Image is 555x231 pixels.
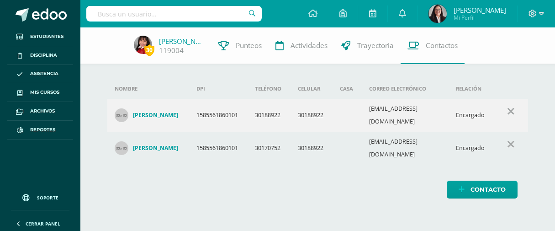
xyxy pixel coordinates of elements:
input: Busca un usuario... [86,6,262,21]
a: Asistencia [7,65,73,84]
td: 30188922 [291,132,333,165]
a: Mis cursos [7,83,73,102]
span: Asistencia [30,70,58,77]
th: Celular [291,79,333,99]
img: 30x30 [115,141,128,155]
td: [EMAIL_ADDRESS][DOMAIN_NAME] [362,132,449,165]
img: e273bec5909437e5d5b2daab1002684b.png [428,5,447,23]
td: 30188922 [248,99,291,132]
a: Punteos [211,27,269,64]
a: Actividades [269,27,334,64]
th: Casa [333,79,362,99]
a: [PERSON_NAME] [115,108,182,122]
a: [PERSON_NAME] [115,141,182,155]
span: Disciplina [30,52,57,59]
a: Reportes [7,121,73,140]
span: Cerrar panel [26,220,60,227]
span: Punteos [236,41,262,50]
span: Mis cursos [30,89,59,96]
td: [EMAIL_ADDRESS][DOMAIN_NAME] [362,99,449,132]
a: Estudiantes [7,27,73,46]
span: Trayectoria [357,41,394,50]
th: Teléfono [248,79,291,99]
span: 30 [144,44,154,56]
th: Nombre [107,79,189,99]
a: Contacto [447,181,518,199]
th: DPI [189,79,248,99]
span: [PERSON_NAME] [454,5,506,15]
th: Relación [449,79,494,99]
span: Actividades [291,41,328,50]
a: [PERSON_NAME] [159,37,205,46]
h4: [PERSON_NAME] [133,112,178,119]
td: Encargado [449,99,494,132]
span: Archivos [30,107,55,115]
a: Disciplina [7,46,73,65]
a: 119004 [159,46,184,55]
td: 30170752 [248,132,291,165]
img: b24b57b52f0fe848c9f3acd3a0b3d28d.png [134,36,152,54]
span: Contactos [426,41,458,50]
span: Contacto [470,181,506,198]
td: 1585561860101 [189,132,248,165]
td: 1585561860101 [189,99,248,132]
span: Reportes [30,126,55,134]
span: Estudiantes [30,33,63,40]
h4: [PERSON_NAME] [133,145,178,152]
td: Encargado [449,132,494,165]
a: Trayectoria [334,27,401,64]
th: Correo electrónico [362,79,449,99]
span: Mi Perfil [454,14,506,21]
a: Soporte [11,185,69,208]
a: Contactos [401,27,465,64]
img: 30x30 [115,108,128,122]
a: Archivos [7,102,73,121]
span: Soporte [37,194,58,201]
td: 30188922 [291,99,333,132]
